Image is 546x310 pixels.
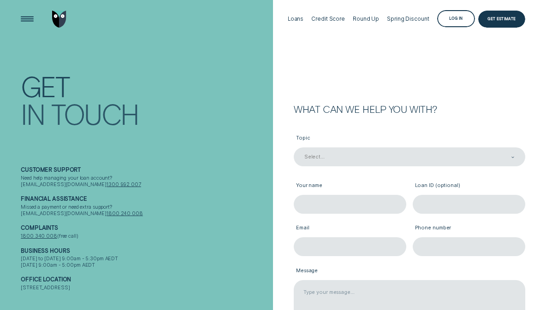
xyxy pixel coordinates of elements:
a: 1300 992 007 [107,181,141,187]
h2: Customer support [21,167,270,175]
div: [DATE] to [DATE] 9:00am - 5:30pm AEDT [DATE] 9:00am - 5:00pm AEDT [21,256,270,268]
h2: What can we help you with? [294,104,525,113]
div: Need help managing your loan account? [EMAIL_ADDRESS][DOMAIN_NAME] [21,175,270,187]
div: In [21,101,44,128]
div: Spring Discount [387,16,429,22]
h2: Business Hours [21,248,270,256]
div: Touch [51,101,138,128]
a: 1800 240 008 [107,210,143,216]
label: Phone number [413,220,525,237]
div: Get [21,73,69,99]
img: Wisr [52,11,66,28]
div: Select... [304,154,325,161]
div: (free call) [21,233,270,240]
a: Get Estimate [478,11,525,28]
div: Missed a payment or need extra support? [EMAIL_ADDRESS][DOMAIN_NAME] [21,204,270,216]
h2: Financial assistance [21,196,270,204]
button: Open Menu [18,11,36,28]
div: Loans [288,16,303,22]
h2: Complaints [21,225,270,233]
a: 1800 340 008 [21,233,57,239]
div: Round Up [353,16,379,22]
label: Email [294,220,406,237]
div: Credit Score [311,16,345,22]
button: Log in [437,10,475,27]
label: Loan ID (optional) [413,177,525,195]
h1: Get In Touch [21,72,270,125]
label: Message [294,263,525,280]
div: [STREET_ADDRESS] [21,285,270,291]
label: Topic [294,130,525,147]
h2: Office Location [21,276,270,285]
label: Your name [294,177,406,195]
